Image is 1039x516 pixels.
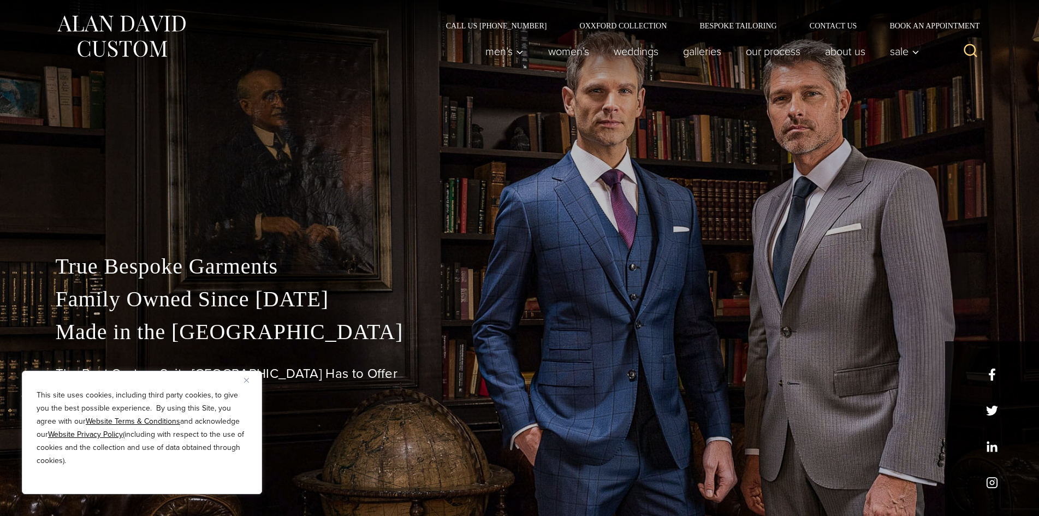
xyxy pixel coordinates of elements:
a: Call Us [PHONE_NUMBER] [430,22,563,29]
a: Bespoke Tailoring [683,22,793,29]
a: Oxxford Collection [563,22,683,29]
a: Women’s [536,40,601,62]
a: Contact Us [793,22,874,29]
span: Men’s [485,46,524,57]
nav: Primary Navigation [473,40,925,62]
p: True Bespoke Garments Family Owned Since [DATE] Made in the [GEOGRAPHIC_DATA] [56,250,984,348]
a: Galleries [670,40,733,62]
a: About Us [812,40,877,62]
img: Close [244,378,249,383]
button: Close [244,373,257,387]
a: Book an Appointment [873,22,983,29]
a: weddings [601,40,670,62]
h1: The Best Custom Suits [GEOGRAPHIC_DATA] Has to Offer [56,366,984,382]
a: Website Terms & Conditions [86,416,180,427]
a: Our Process [733,40,812,62]
a: Website Privacy Policy [48,429,123,440]
p: This site uses cookies, including third party cookies, to give you the best possible experience. ... [37,389,247,467]
span: Sale [890,46,919,57]
img: Alan David Custom [56,12,187,61]
nav: Secondary Navigation [430,22,984,29]
button: View Search Form [958,38,984,64]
